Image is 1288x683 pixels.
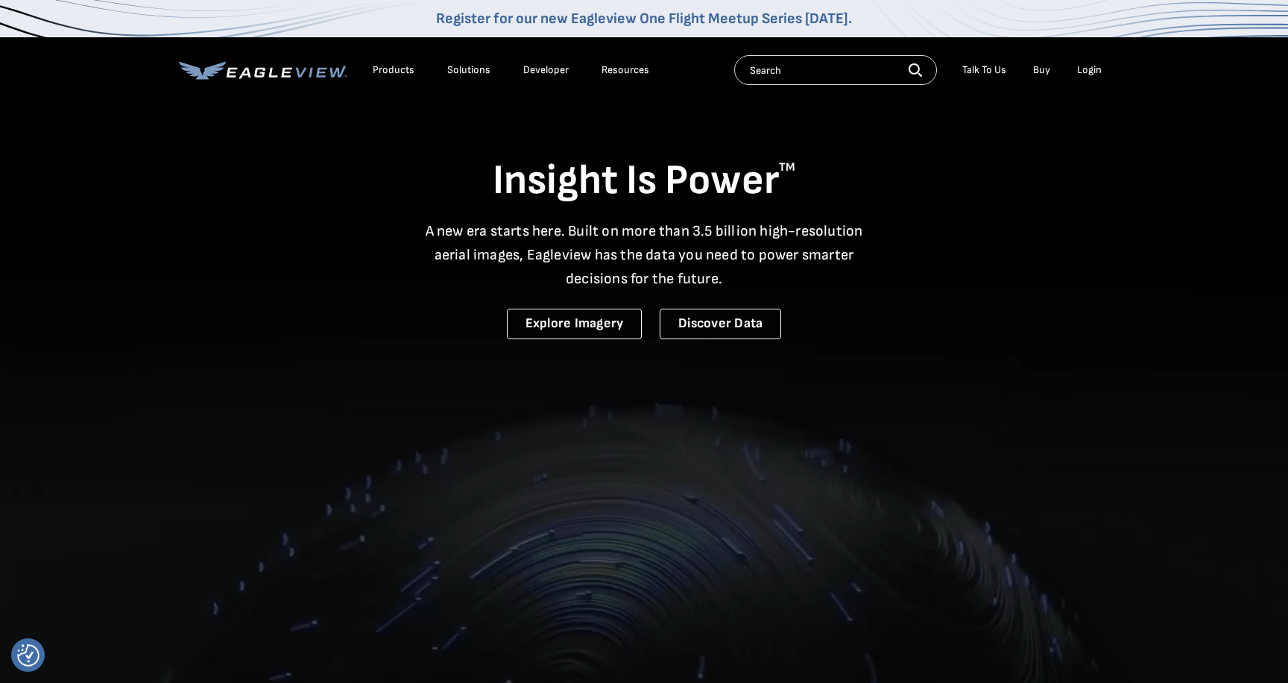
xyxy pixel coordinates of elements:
[1077,63,1102,77] div: Login
[416,219,872,291] p: A new era starts here. Built on more than 3.5 billion high-resolution aerial images, Eagleview ha...
[962,63,1006,77] div: Talk To Us
[179,155,1109,207] h1: Insight Is Power
[436,10,852,28] a: Register for our new Eagleview One Flight Meetup Series [DATE].
[779,160,795,174] sup: TM
[447,63,490,77] div: Solutions
[1033,63,1050,77] a: Buy
[523,63,569,77] a: Developer
[17,644,40,667] img: Revisit consent button
[734,55,937,85] input: Search
[507,309,643,339] a: Explore Imagery
[373,63,414,77] div: Products
[660,309,781,339] a: Discover Data
[17,644,40,667] button: Consent Preferences
[602,63,649,77] div: Resources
